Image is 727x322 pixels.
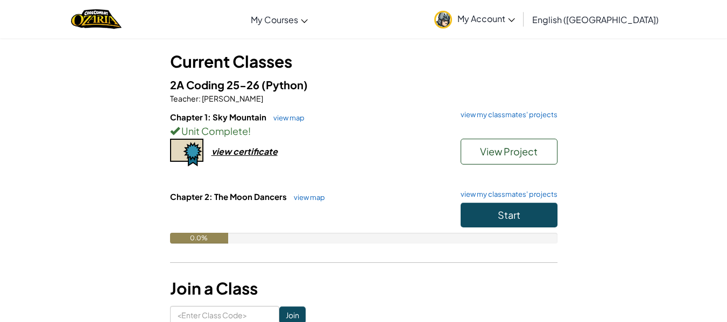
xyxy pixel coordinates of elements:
a: Ozaria by CodeCombat logo [71,8,121,30]
a: view certificate [170,146,278,157]
span: [PERSON_NAME] [201,94,263,103]
span: My Account [457,13,515,24]
div: 0.0% [170,233,228,244]
a: English ([GEOGRAPHIC_DATA]) [527,5,664,34]
span: 2A Coding 25-26 [170,78,262,91]
span: Teacher [170,94,199,103]
img: certificate-icon.png [170,139,203,167]
img: Home [71,8,121,30]
span: View Project [480,145,538,158]
span: English ([GEOGRAPHIC_DATA]) [532,14,659,25]
span: ! [248,125,251,137]
img: avatar [434,11,452,28]
h3: Join a Class [170,276,557,300]
div: view certificate [211,146,278,157]
button: Start [461,203,557,227]
h3: Current Classes [170,49,557,74]
span: My Courses [251,14,298,25]
span: Chapter 1: Sky Mountain [170,112,268,122]
a: My Account [429,2,520,36]
span: Start [498,209,520,221]
span: (Python) [262,78,308,91]
a: view map [268,113,305,122]
a: view my classmates' projects [455,111,557,118]
span: Chapter 2: The Moon Dancers [170,191,288,202]
span: Unit Complete [180,125,248,137]
a: My Courses [245,5,313,34]
a: view my classmates' projects [455,191,557,198]
button: View Project [461,139,557,164]
span: : [199,94,201,103]
a: view map [288,193,325,202]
